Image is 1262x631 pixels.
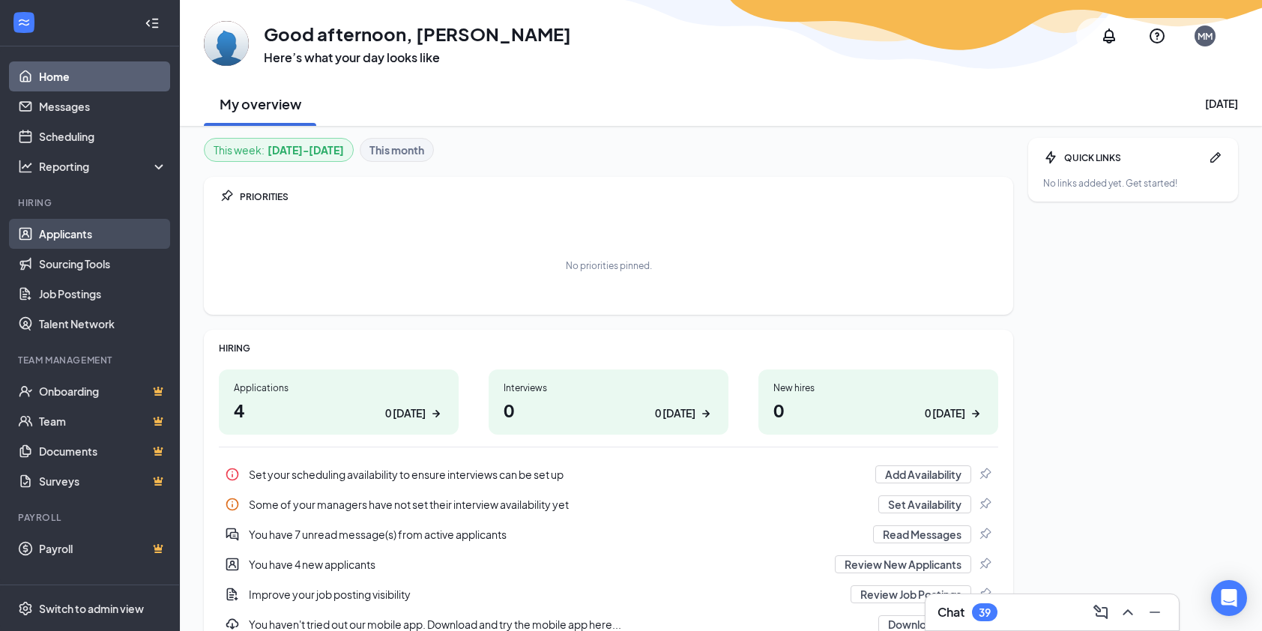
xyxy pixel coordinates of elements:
a: OnboardingCrown [39,376,167,406]
a: Scheduling [39,121,167,151]
button: Review Job Postings [851,585,971,603]
div: Applications [234,381,444,394]
div: Some of your managers have not set their interview availability yet [249,497,869,512]
button: Read Messages [873,525,971,543]
svg: Bolt [1043,150,1058,165]
div: You have 7 unread message(s) from active applicants [249,527,864,542]
div: You have 4 new applicants [249,557,826,572]
div: 0 [DATE] [385,405,426,421]
svg: Analysis [18,159,33,174]
a: PayrollCrown [39,534,167,564]
svg: Minimize [1146,603,1164,621]
svg: ArrowRight [429,406,444,421]
h2: My overview [220,94,301,113]
h1: 4 [234,397,444,423]
h1: Good afternoon, [PERSON_NAME] [264,21,571,46]
h3: Here’s what your day looks like [264,49,571,66]
div: Improve your job posting visibility [249,587,842,602]
svg: DoubleChatActive [225,527,240,542]
svg: Pin [977,467,992,482]
a: Talent Network [39,309,167,339]
button: Set Availability [878,495,971,513]
a: Job Postings [39,279,167,309]
h1: 0 [504,397,713,423]
button: Minimize [1143,600,1167,624]
svg: ArrowRight [968,406,983,421]
svg: Notifications [1100,27,1118,45]
div: Improve your job posting visibility [219,579,998,609]
div: You have 4 new applicants [219,549,998,579]
svg: QuestionInfo [1148,27,1166,45]
button: Add Availability [875,465,971,483]
a: New hires00 [DATE]ArrowRight [758,369,998,435]
a: Messages [39,91,167,121]
svg: UserEntity [225,557,240,572]
svg: ArrowRight [698,406,713,421]
a: TeamCrown [39,406,167,436]
b: [DATE] - [DATE] [268,142,344,158]
div: New hires [773,381,983,394]
svg: Pin [977,527,992,542]
div: Switch to admin view [39,601,144,616]
svg: ComposeMessage [1092,603,1110,621]
svg: Info [225,497,240,512]
div: This week : [214,142,344,158]
div: Reporting [39,159,168,174]
a: UserEntityYou have 4 new applicantsReview New ApplicantsPin [219,549,998,579]
h3: Chat [938,604,964,621]
a: InfoSome of your managers have not set their interview availability yetSet AvailabilityPin [219,489,998,519]
img: Mark Missler [204,21,249,66]
div: Hiring [18,196,164,209]
button: ChevronUp [1116,600,1140,624]
div: Team Management [18,354,164,366]
div: 0 [DATE] [655,405,695,421]
a: Interviews00 [DATE]ArrowRight [489,369,728,435]
svg: Pin [977,497,992,512]
a: InfoSet your scheduling availability to ensure interviews can be set upAdd AvailabilityPin [219,459,998,489]
div: HIRING [219,342,998,354]
div: Set your scheduling availability to ensure interviews can be set up [249,467,866,482]
div: QUICK LINKS [1064,151,1202,164]
a: Applications40 [DATE]ArrowRight [219,369,459,435]
svg: Pin [977,557,992,572]
a: DoubleChatActiveYou have 7 unread message(s) from active applicantsRead MessagesPin [219,519,998,549]
div: You have 7 unread message(s) from active applicants [219,519,998,549]
b: This month [369,142,424,158]
svg: Pin [219,189,234,204]
div: No links added yet. Get started! [1043,177,1223,190]
svg: ChevronUp [1119,603,1137,621]
a: DocumentsCrown [39,436,167,466]
svg: WorkstreamLogo [16,15,31,30]
button: Review New Applicants [835,555,971,573]
a: Sourcing Tools [39,249,167,279]
div: No priorities pinned. [566,259,652,272]
svg: Settings [18,601,33,616]
div: Some of your managers have not set their interview availability yet [219,489,998,519]
a: Applicants [39,219,167,249]
div: 39 [979,606,991,619]
h1: 0 [773,397,983,423]
a: Home [39,61,167,91]
a: DocumentAddImprove your job posting visibilityReview Job PostingsPin [219,579,998,609]
svg: Collapse [145,16,160,31]
svg: Info [225,467,240,482]
div: MM [1198,30,1213,43]
svg: Pin [977,587,992,602]
button: ComposeMessage [1089,600,1113,624]
svg: DocumentAdd [225,587,240,602]
div: Open Intercom Messenger [1211,580,1247,616]
div: 0 [DATE] [925,405,965,421]
a: SurveysCrown [39,466,167,496]
div: Payroll [18,511,164,524]
div: [DATE] [1205,96,1238,111]
div: PRIORITIES [240,190,998,203]
div: Interviews [504,381,713,394]
svg: Pen [1208,150,1223,165]
div: Set your scheduling availability to ensure interviews can be set up [219,459,998,489]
